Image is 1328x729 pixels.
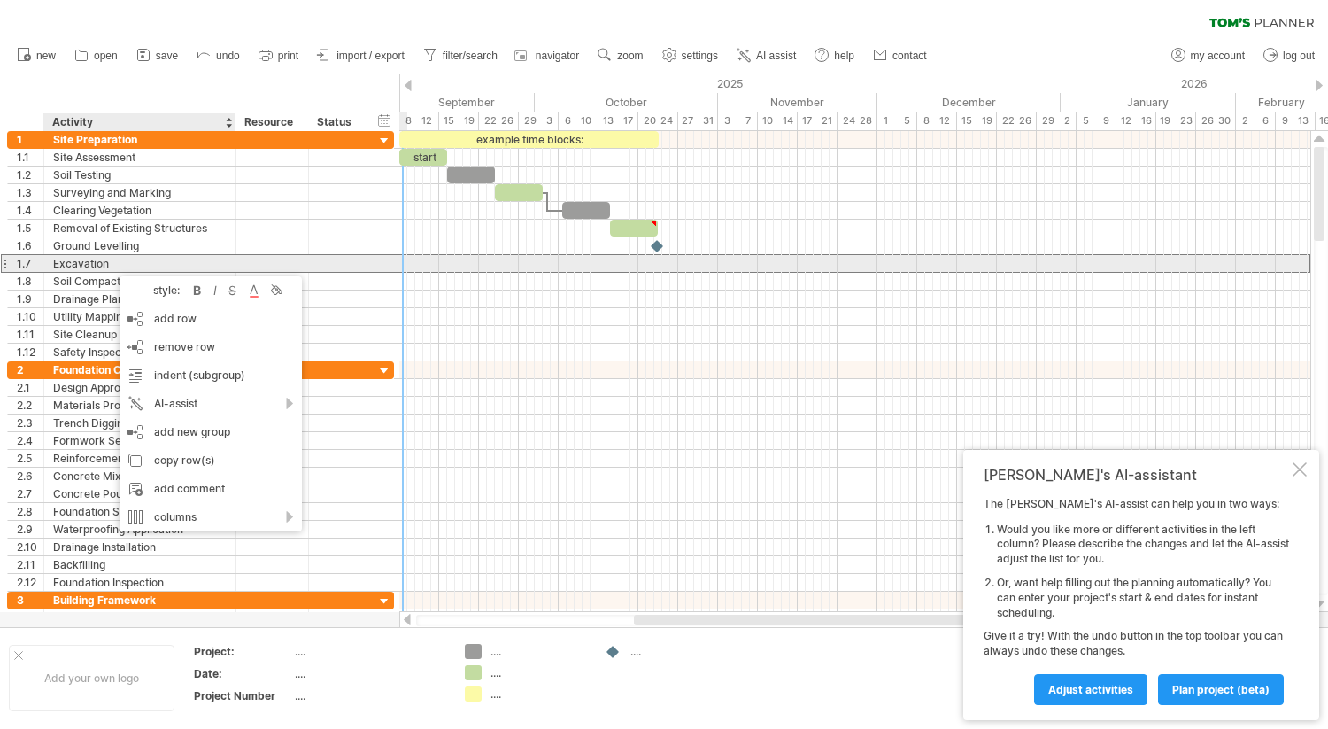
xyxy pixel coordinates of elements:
[490,644,587,659] div: ....
[17,468,43,485] div: 2.6
[120,475,302,503] div: add comment
[877,112,917,130] div: 1 - 5
[53,131,227,148] div: Site Preparation
[53,379,227,396] div: Design Approval
[70,44,123,67] a: open
[17,609,43,626] div: 3.1
[917,112,957,130] div: 8 - 12
[834,50,854,62] span: help
[718,93,877,112] div: November 2025
[359,93,535,112] div: September 2025
[17,556,43,573] div: 2.11
[9,645,174,711] div: Add your own logo
[1259,44,1320,67] a: log out
[1156,112,1196,130] div: 19 - 23
[120,390,302,418] div: AI-assist
[617,50,643,62] span: zoom
[1276,112,1316,130] div: 9 - 13
[17,273,43,290] div: 1.8
[154,340,215,353] span: remove row
[490,686,587,702] div: ....
[399,112,439,130] div: 8 - 12
[17,432,43,449] div: 2.4
[658,44,723,67] a: settings
[53,308,227,325] div: Utility Mapping
[53,485,227,502] div: Concrete Pouring
[53,592,227,609] div: Building Framework
[399,131,659,148] div: example time blocks:
[838,112,877,130] div: 24-28
[53,609,227,626] div: Blueprint Study
[194,666,291,681] div: Date:
[17,255,43,272] div: 1.7
[1196,112,1236,130] div: 26-30
[439,112,479,130] div: 15 - 19
[53,149,227,166] div: Site Assessment
[1158,674,1284,705] a: plan project (beta)
[877,93,1061,112] div: December 2025
[53,450,227,467] div: Reinforcement Placement
[156,50,178,62] span: save
[17,379,43,396] div: 2.1
[479,112,519,130] div: 22-26
[120,305,302,333] div: add row
[53,291,227,307] div: Drainage Planning
[17,167,43,183] div: 1.2
[244,113,298,131] div: Resource
[984,466,1289,484] div: [PERSON_NAME]'s AI-assistant
[295,644,444,659] div: ....
[682,50,718,62] span: settings
[53,220,227,237] div: Removal of Existing Structures
[53,344,227,361] div: Safety Inspection
[52,113,226,131] div: Activity
[192,44,245,67] a: undo
[1116,112,1156,130] div: 12 - 16
[313,44,410,67] a: import / export
[678,112,718,130] div: 27 - 31
[17,485,43,502] div: 2.7
[490,665,587,680] div: ....
[758,112,798,130] div: 10 - 14
[17,149,43,166] div: 1.1
[718,112,758,130] div: 3 - 7
[17,450,43,467] div: 2.5
[593,44,648,67] a: zoom
[997,112,1037,130] div: 22-26
[17,291,43,307] div: 1.9
[53,167,227,183] div: Soil Testing
[17,503,43,520] div: 2.8
[419,44,503,67] a: filter/search
[1283,50,1315,62] span: log out
[630,644,727,659] div: ....
[194,644,291,659] div: Project:
[399,149,447,166] div: start
[53,273,227,290] div: Soil Compaction
[295,666,444,681] div: ....
[443,50,498,62] span: filter/search
[1037,112,1077,130] div: 29 - 2
[53,432,227,449] div: Formwork Setting
[756,50,796,62] span: AI assist
[17,361,43,378] div: 2
[1236,112,1276,130] div: 2 - 6
[519,112,559,130] div: 29 - 3
[17,184,43,201] div: 1.3
[17,202,43,219] div: 1.4
[132,44,183,67] a: save
[194,688,291,703] div: Project Number
[53,539,227,555] div: Drainage Installation
[17,521,43,538] div: 2.9
[798,112,838,130] div: 17 - 21
[53,237,227,254] div: Ground Levelling
[336,50,405,62] span: import / export
[810,44,860,67] a: help
[317,113,356,131] div: Status
[512,44,584,67] a: navigator
[535,93,718,112] div: October 2025
[17,237,43,254] div: 1.6
[17,131,43,148] div: 1
[53,503,227,520] div: Foundation Setting
[53,361,227,378] div: Foundation Construction
[536,50,579,62] span: navigator
[598,112,638,130] div: 13 - 17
